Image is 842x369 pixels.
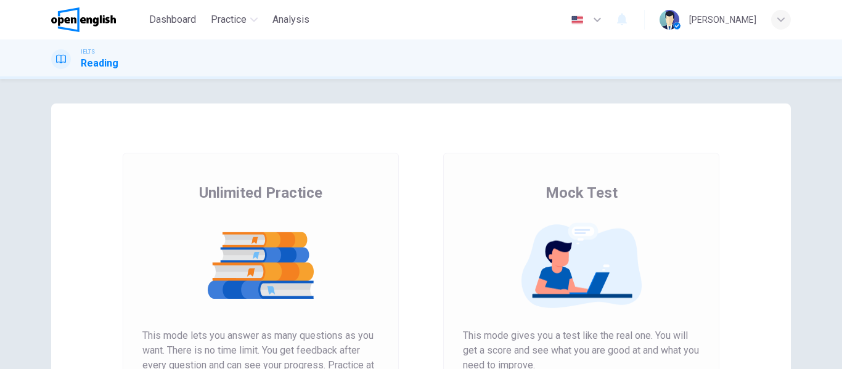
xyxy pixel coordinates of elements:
[689,12,756,27] div: [PERSON_NAME]
[660,10,679,30] img: Profile picture
[268,9,314,31] button: Analysis
[51,7,116,32] img: OpenEnglish logo
[144,9,201,31] button: Dashboard
[206,9,263,31] button: Practice
[570,15,585,25] img: en
[199,183,322,203] span: Unlimited Practice
[81,47,95,56] span: IELTS
[546,183,618,203] span: Mock Test
[272,12,309,27] span: Analysis
[81,56,118,71] h1: Reading
[149,12,196,27] span: Dashboard
[51,7,144,32] a: OpenEnglish logo
[211,12,247,27] span: Practice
